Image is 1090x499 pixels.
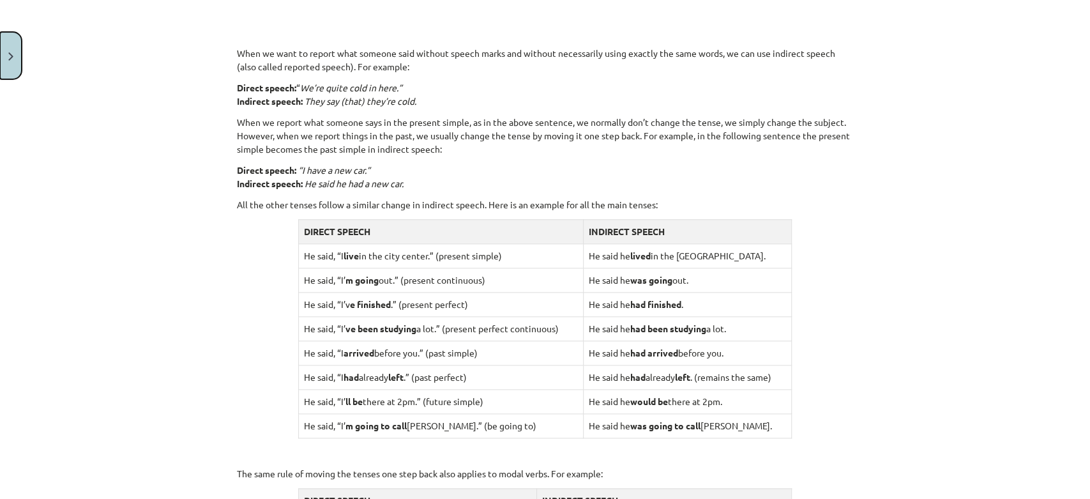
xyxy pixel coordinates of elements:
[344,250,359,261] strong: live
[345,274,379,286] strong: m going
[237,178,303,189] strong: Indirect speech:
[350,298,391,310] strong: e finished
[630,274,672,286] strong: was going
[305,95,416,107] em: They say (that) they’re cold.
[584,268,792,292] td: He said he out.
[299,316,584,341] td: He said, “I’ a lot.” (present perfect continuous)
[584,219,792,243] td: INDIRECT SPEECH
[630,250,651,261] strong: lived
[8,52,13,61] img: icon-close-lesson-0947bae3869378f0d4975bcd49f059093ad1ed9edebbc8119c70593378902aed.svg
[344,347,374,358] strong: arrived
[584,243,792,268] td: He said he in the [GEOGRAPHIC_DATA].
[630,371,646,383] strong: had
[299,365,584,389] td: He said, “I already .” (past perfect)
[299,413,584,438] td: He said, “I’ [PERSON_NAME].” (be going to)
[345,323,416,334] strong: ve been studying
[299,389,584,413] td: He said, “I’ there at 2pm.” (future simple)
[237,164,296,176] strong: Direct speech:
[299,292,584,316] td: He said, “I’v .” (present perfect)
[388,371,404,383] strong: left
[237,82,296,93] strong: Direct speech:
[584,341,792,365] td: He said he before you.
[345,420,407,431] strong: m going to call
[237,467,854,480] p: The same rule of moving the tenses one step back also applies to modal verbs. For example:
[237,47,854,73] p: When we want to report what someone said without speech marks and without necessarily using exact...
[344,371,359,383] strong: had
[630,323,706,334] strong: had been studying
[298,164,370,176] em: “I have a new car.”
[237,95,303,107] strong: Indirect speech:
[299,219,584,243] td: DIRECT SPEECH
[675,371,690,383] strong: left
[584,389,792,413] td: He said he there at 2pm.
[584,316,792,341] td: He said he a lot.
[630,347,678,358] strong: had arrived
[584,292,792,316] td: He said he .
[299,243,584,268] td: He said, “I in the city center.” (present simple)
[237,81,854,108] p: “
[299,341,584,365] td: He said, “I before you.” (past simple)
[305,178,404,189] em: He said he had a new car.
[345,395,363,407] strong: ll be
[300,82,402,93] em: We’re quite cold in here.”
[237,116,854,156] p: When we report what someone says in the present simple, as in the above sentence, we normally don...
[237,198,854,211] p: All the other tenses follow a similar change in indirect speech. Here is an example for all the m...
[584,365,792,389] td: He said he already . (remains the same)
[630,298,681,310] strong: had finished
[630,420,700,431] strong: was going to call
[584,413,792,438] td: He said he [PERSON_NAME].
[630,395,668,407] strong: would be
[299,268,584,292] td: He said, “I’ out.” (present continuous)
